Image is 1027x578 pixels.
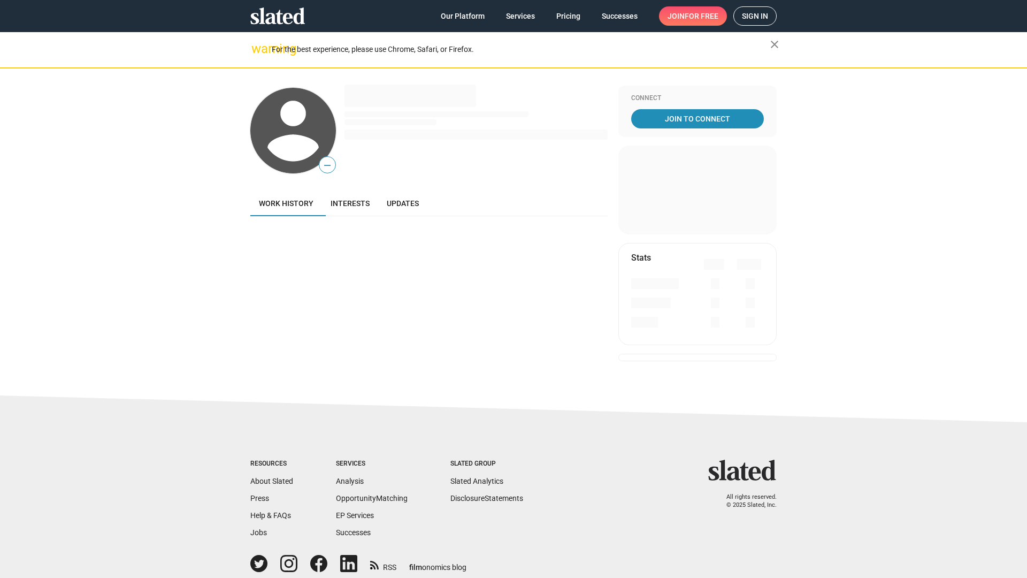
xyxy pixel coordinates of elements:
span: Interests [331,199,370,208]
a: Analysis [336,477,364,485]
a: Press [250,494,269,503]
span: Join [668,6,718,26]
a: DisclosureStatements [450,494,523,503]
span: Join To Connect [633,109,762,128]
mat-card-title: Stats [631,252,651,263]
a: EP Services [336,511,374,520]
a: Updates [378,191,427,216]
span: — [319,158,335,172]
span: Work history [259,199,313,208]
a: Help & FAQs [250,511,291,520]
span: Sign in [742,7,768,25]
div: Resources [250,460,293,468]
a: Joinfor free [659,6,727,26]
span: Successes [602,6,638,26]
mat-icon: close [768,38,781,51]
span: Pricing [556,6,580,26]
a: Services [497,6,543,26]
mat-icon: warning [251,42,264,55]
a: filmonomics blog [409,554,466,573]
span: Updates [387,199,419,208]
a: OpportunityMatching [336,494,408,503]
span: film [409,563,422,572]
span: Services [506,6,535,26]
a: About Slated [250,477,293,485]
a: Join To Connect [631,109,764,128]
a: Our Platform [432,6,493,26]
a: Pricing [548,6,589,26]
p: All rights reserved. © 2025 Slated, Inc. [715,493,777,509]
span: for free [685,6,718,26]
div: Services [336,460,408,468]
a: Jobs [250,528,267,537]
a: Work history [250,191,322,216]
div: Slated Group [450,460,523,468]
div: Connect [631,94,764,103]
a: Successes [593,6,646,26]
a: Successes [336,528,371,537]
a: Slated Analytics [450,477,503,485]
div: For the best experience, please use Chrome, Safari, or Firefox. [272,42,770,57]
a: Sign in [733,6,777,26]
a: Interests [322,191,378,216]
span: Our Platform [441,6,485,26]
a: RSS [370,556,396,573]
